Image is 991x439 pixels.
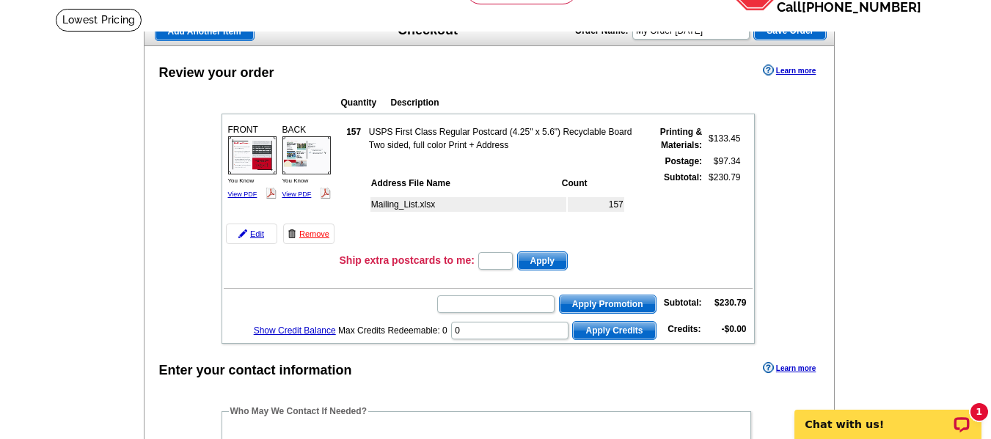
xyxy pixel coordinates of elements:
th: Quantity [340,95,389,110]
strong: Subtotal: [664,298,702,308]
span: Apply Promotion [560,295,656,313]
a: View PDF [228,191,257,198]
button: Apply Promotion [559,295,657,314]
div: Enter your contact information [159,361,352,380]
strong: $230.79 [714,298,746,308]
a: View PDF [282,191,312,198]
img: pdf_logo.png [266,188,277,199]
a: Remove [283,224,334,244]
strong: Printing & Materials: [660,127,702,150]
a: Add Another Item [155,22,255,41]
th: Count [561,176,624,191]
a: Learn more [763,64,816,76]
span: Apply [518,252,567,270]
strong: Credits: [668,324,701,334]
div: FRONT [226,121,279,202]
span: Max Credits Redeemable: 0 [338,325,447,336]
strong: Postage: [665,156,702,166]
button: Apply Credits [572,321,656,340]
strong: -$0.00 [721,324,746,334]
img: pdf_logo.png [320,188,331,199]
img: small-thumb.jpg [282,136,331,174]
a: Show Credit Balance [254,325,336,336]
strong: 157 [346,127,361,137]
img: trashcan-icon.gif [288,229,296,238]
div: Review your order [159,63,274,83]
div: BACK [280,121,333,202]
strong: Subtotal: [664,172,702,182]
span: Apply Credits [573,322,655,339]
th: Description [390,95,659,110]
span: Add Another Item [156,23,254,40]
td: USPS First Class Regular Postcard (4.25" x 5.6") Recyclable Board Two sided, full color Print + A... [368,125,645,152]
iframe: LiveChat chat widget [785,393,991,439]
span: You Know [282,177,309,184]
img: small-thumb.jpg [228,136,277,174]
th: Address File Name [370,176,560,191]
td: $133.45 [704,125,741,152]
td: $97.34 [704,154,741,169]
a: Edit [226,224,277,244]
button: Apply [517,251,568,270]
td: 157 [568,197,624,212]
span: You Know [228,177,255,184]
legend: Who May We Contact If Needed? [229,405,368,418]
img: pencil-icon.gif [238,229,247,238]
td: $230.79 [704,170,741,246]
h3: Ship extra postcards to me: [340,254,475,267]
a: Learn more [763,362,816,374]
td: Mailing_List.xlsx [370,197,566,212]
